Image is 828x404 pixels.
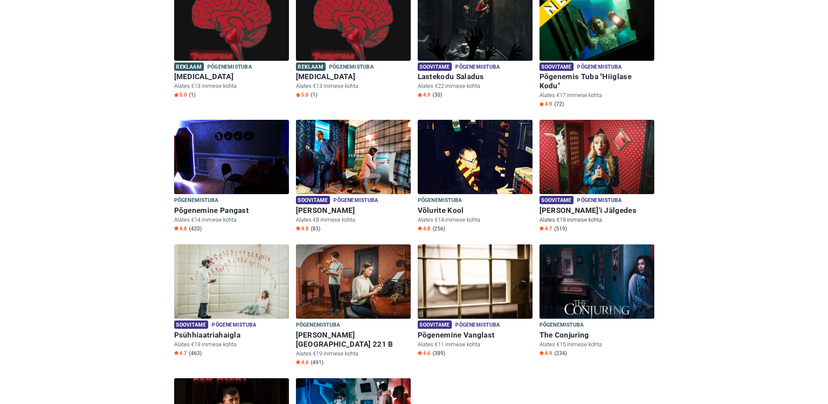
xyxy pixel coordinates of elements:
span: Põgenemistuba [455,320,500,330]
p: Alates €14 inimese kohta [418,216,533,224]
img: The Conjuring [539,244,654,319]
span: (519) [554,225,567,232]
p: Alates €17 inimese kohta [539,91,654,99]
a: Põgenemine Pangast Põgenemistuba Põgenemine Pangast Alates €14 inimese kohta Star4.8 (420) [174,120,289,234]
span: Põgenemistuba [418,196,462,205]
p: Alates €13 inimese kohta [174,82,289,90]
img: Põgenemine Pangast [174,120,289,194]
span: 4.6 [296,359,309,366]
span: Põgenemistuba [296,320,340,330]
img: Star [418,93,422,97]
span: 5.0 [296,91,309,98]
h6: The Conjuring [539,331,654,340]
img: Baker Street 221 B [296,244,411,319]
span: (420) [189,225,202,232]
h6: Psühhiaatriahaigla [174,331,289,340]
p: Alates €15 inimese kohta [539,341,654,348]
img: Star [174,351,179,355]
span: (491) [311,359,323,366]
span: 4.6 [418,350,430,357]
p: Alates €14 inimese kohta [174,216,289,224]
img: Sherlock Holmes [296,120,411,194]
span: 5.0 [174,91,187,98]
span: Põgenemistuba [455,63,500,72]
span: (1) [189,91,196,98]
span: 4.8 [174,225,187,232]
img: Star [539,351,544,355]
a: Sherlock Holmes Soovitame Põgenemistuba [PERSON_NAME] Alates €8 inimese kohta Star4.8 (83) [296,120,411,234]
span: 4.9 [539,350,552,357]
p: Alates €22 inimese kohta [418,82,533,90]
img: Põgenemine Vanglast [418,244,533,319]
h6: [MEDICAL_DATA] [174,72,289,81]
span: (1) [311,91,317,98]
span: Soovitame [539,63,574,71]
img: Star [418,226,422,230]
span: Reklaam [296,63,326,71]
span: (234) [554,350,567,357]
span: Põgenemistuba [577,196,622,205]
img: Star [174,93,179,97]
img: Psühhiaatriahaigla [174,244,289,319]
span: (30) [433,91,442,98]
a: Alice'i Jälgedes Soovitame Põgenemistuba [PERSON_NAME]'i Jälgedes Alates €19 inimese kohta Star4.... [539,120,654,234]
span: (389) [433,350,445,357]
span: (463) [189,350,202,357]
span: Põgenemistuba [207,63,252,72]
img: Star [296,93,300,97]
img: Alice'i Jälgedes [539,120,654,194]
h6: [PERSON_NAME][GEOGRAPHIC_DATA] 221 B [296,331,411,349]
span: Põgenemistuba [577,63,622,72]
span: Põgenemistuba [212,320,256,330]
img: Star [418,351,422,355]
h6: Põgenemine Pangast [174,206,289,215]
span: 4.9 [539,101,552,108]
h6: Võlurite Kool [418,206,533,215]
span: (256) [433,225,445,232]
p: Alates €8 inimese kohta [296,216,411,224]
span: Põgenemistuba [174,196,219,205]
span: Soovitame [418,320,452,329]
span: 4.8 [418,225,430,232]
span: Soovitame [174,320,209,329]
p: Alates €19 inimese kohta [296,350,411,358]
a: Võlurite Kool Põgenemistuba Võlurite Kool Alates €14 inimese kohta Star4.8 (256) [418,120,533,234]
span: Soovitame [418,63,452,71]
h6: [PERSON_NAME]'i Jälgedes [539,206,654,215]
h6: Põgenemis Tuba "Hiiglase Kodu" [539,72,654,91]
span: Soovitame [539,196,574,204]
span: 4.8 [296,225,309,232]
span: Põgenemistuba [329,63,374,72]
span: Põgenemistuba [333,196,378,205]
h6: [MEDICAL_DATA] [296,72,411,81]
img: Star [296,226,300,230]
p: Alates €19 inimese kohta [539,216,654,224]
span: 4.7 [174,350,187,357]
span: 4.7 [539,225,552,232]
img: Star [296,360,300,364]
span: 4.9 [418,91,430,98]
p: Alates €19 inimese kohta [174,341,289,348]
span: Reklaam [174,63,204,71]
h6: Lastekodu Saladus [418,72,533,81]
a: The Conjuring Põgenemistuba The Conjuring Alates €15 inimese kohta Star4.9 (234) [539,244,654,359]
h6: [PERSON_NAME] [296,206,411,215]
span: Soovitame [296,196,330,204]
h6: Põgenemine Vanglast [418,331,533,340]
img: Star [539,102,544,106]
img: Star [539,226,544,230]
p: Alates €13 inimese kohta [296,82,411,90]
span: Põgenemistuba [539,320,584,330]
a: Psühhiaatriahaigla Soovitame Põgenemistuba Psühhiaatriahaigla Alates €19 inimese kohta Star4.7 (463) [174,244,289,359]
p: Alates €11 inimese kohta [418,341,533,348]
img: Võlurite Kool [418,120,533,194]
a: Baker Street 221 B Põgenemistuba [PERSON_NAME][GEOGRAPHIC_DATA] 221 B Alates €19 inimese kohta St... [296,244,411,368]
img: Star [174,226,179,230]
span: (83) [311,225,320,232]
a: Põgenemine Vanglast Soovitame Põgenemistuba Põgenemine Vanglast Alates €11 inimese kohta Star4.6 ... [418,244,533,359]
span: (72) [554,101,564,108]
